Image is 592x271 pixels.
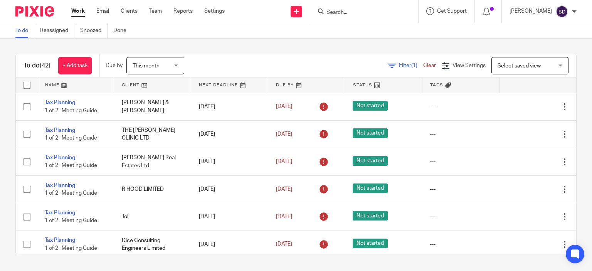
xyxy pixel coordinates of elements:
span: This month [133,63,160,69]
td: Dice Consulting Engineers Limited [114,231,191,258]
a: Tax Planning [45,128,75,133]
a: To do [15,23,34,38]
a: Reassigned [40,23,74,38]
img: svg%3E [556,5,568,18]
a: + Add task [58,57,92,74]
span: 1 of 2 · Meeting Guide [45,246,97,251]
a: Tax Planning [45,210,75,215]
span: Select saved view [498,63,541,69]
span: Not started [353,183,388,193]
a: Work [71,7,85,15]
span: View Settings [452,63,486,68]
div: --- [430,103,491,111]
td: Toli [114,203,191,231]
p: [PERSON_NAME] [510,7,552,15]
a: Done [113,23,132,38]
span: (1) [411,63,417,68]
a: Snoozed [80,23,108,38]
div: --- [430,158,491,165]
td: [DATE] [191,175,268,203]
span: 1 of 2 · Meeting Guide [45,218,97,224]
span: (42) [40,62,50,69]
span: Not started [353,101,388,111]
span: [DATE] [276,214,292,219]
div: --- [430,241,491,248]
td: [DATE] [191,148,268,175]
td: [DATE] [191,120,268,148]
a: Team [149,7,162,15]
a: Email [96,7,109,15]
span: Not started [353,156,388,166]
div: --- [430,213,491,221]
input: Search [326,9,395,16]
div: --- [430,185,491,193]
a: Clients [121,7,138,15]
a: Reports [173,7,193,15]
span: 1 of 2 · Meeting Guide [45,163,97,168]
a: Tax Planning [45,183,75,188]
img: Pixie [15,6,54,17]
span: [DATE] [276,242,292,247]
a: Tax Planning [45,155,75,160]
span: [DATE] [276,159,292,164]
span: Get Support [437,8,467,14]
a: Clear [423,63,436,68]
div: --- [430,130,491,138]
td: R HOOD LIMITED [114,175,191,203]
td: [DATE] [191,93,268,120]
p: Due by [106,62,123,69]
td: [DATE] [191,203,268,231]
span: Tags [430,83,443,87]
span: Not started [353,128,388,138]
span: [DATE] [276,187,292,192]
span: Filter [399,63,423,68]
span: 1 of 2 · Meeting Guide [45,135,97,141]
td: [DATE] [191,231,268,258]
span: [DATE] [276,104,292,109]
a: Tax Planning [45,237,75,243]
span: [DATE] [276,131,292,137]
a: Tax Planning [45,100,75,105]
span: Not started [353,211,388,221]
span: 1 of 2 · Meeting Guide [45,190,97,196]
td: [PERSON_NAME] Real Estates Ltd [114,148,191,175]
span: 1 of 2 · Meeting Guide [45,108,97,113]
td: [PERSON_NAME] & [PERSON_NAME] [114,93,191,120]
td: THE [PERSON_NAME] CLINIC LTD [114,120,191,148]
a: Settings [204,7,225,15]
h1: To do [24,62,50,70]
span: Not started [353,239,388,248]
